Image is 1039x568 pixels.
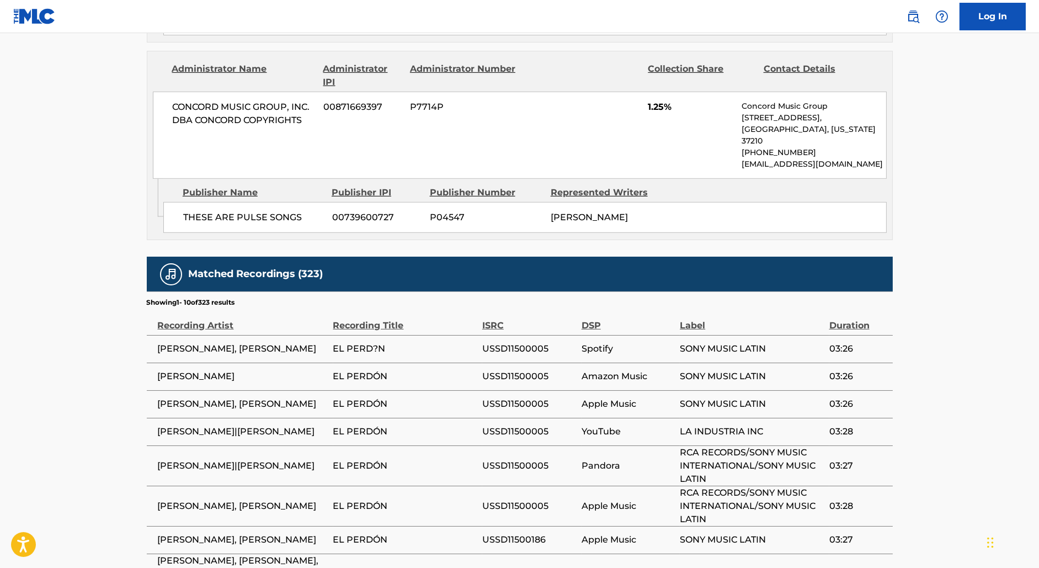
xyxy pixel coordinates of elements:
span: USSD11500005 [482,397,576,411]
span: EL PERDÓN [333,425,477,438]
span: SONY MUSIC LATIN [680,370,823,383]
span: P7714P [410,100,517,114]
span: 03:28 [829,500,887,513]
p: [PHONE_NUMBER] [742,147,886,158]
div: Administrator Number [410,62,517,89]
span: Apple Music [582,500,674,513]
a: Public Search [902,6,924,28]
span: [PERSON_NAME], [PERSON_NAME] [158,500,328,513]
div: Label [680,307,823,332]
div: DSP [582,307,674,332]
span: EL PERDÓN [333,500,477,513]
img: help [935,10,949,23]
span: [PERSON_NAME] [551,212,628,222]
p: Showing 1 - 10 of 323 results [147,298,235,307]
span: [PERSON_NAME] [158,370,328,383]
span: USSD11500005 [482,370,576,383]
div: Publisher Number [430,186,542,199]
span: LA INDUSTRIA INC [680,425,823,438]
p: [GEOGRAPHIC_DATA], [US_STATE] 37210 [742,124,886,147]
div: Collection Share [648,62,755,89]
span: SONY MUSIC LATIN [680,342,823,355]
img: MLC Logo [13,8,56,24]
span: Apple Music [582,533,674,546]
p: Concord Music Group [742,100,886,112]
div: Administrator IPI [323,62,402,89]
span: Pandora [582,459,674,473]
a: Log In [960,3,1026,30]
span: 03:26 [829,397,887,411]
span: Apple Music [582,397,674,411]
div: Contact Details [764,62,871,89]
span: CONCORD MUSIC GROUP, INC. DBA CONCORD COPYRIGHTS [173,100,316,127]
span: EL PERDÓN [333,533,477,546]
span: THESE ARE PULSE SONGS [183,211,324,224]
span: [PERSON_NAME], [PERSON_NAME] [158,397,328,411]
span: USSD11500186 [482,533,576,546]
span: USSD11500005 [482,459,576,473]
span: [PERSON_NAME]|[PERSON_NAME] [158,459,328,473]
span: SONY MUSIC LATIN [680,533,823,546]
iframe: Chat Widget [984,515,1039,568]
span: 03:28 [829,425,887,438]
span: 03:26 [829,342,887,355]
span: SONY MUSIC LATIN [680,397,823,411]
span: Spotify [582,342,674,355]
span: 03:27 [829,459,887,473]
div: Recording Title [333,307,477,332]
p: [STREET_ADDRESS], [742,112,886,124]
span: USSD11500005 [482,425,576,438]
div: Publisher Name [183,186,323,199]
div: Represented Writers [551,186,663,199]
div: Drag [987,526,994,559]
div: Publisher IPI [332,186,422,199]
span: 03:26 [829,370,887,383]
p: [EMAIL_ADDRESS][DOMAIN_NAME] [742,158,886,170]
span: EL PERDÓN [333,397,477,411]
div: Recording Artist [158,307,328,332]
span: 00871669397 [323,100,402,114]
span: 03:27 [829,533,887,546]
div: Duration [829,307,887,332]
span: P04547 [430,211,542,224]
img: search [907,10,920,23]
span: EL PERDÓN [333,459,477,473]
div: Administrator Name [172,62,315,89]
div: ISRC [482,307,576,332]
img: Matched Recordings [164,268,178,281]
span: 00739600727 [332,211,422,224]
span: [PERSON_NAME]|[PERSON_NAME] [158,425,328,438]
span: YouTube [582,425,674,438]
span: RCA RECORDS/SONY MUSIC INTERNATIONAL/SONY MUSIC LATIN [680,446,823,486]
div: Help [931,6,953,28]
span: EL PERD?N [333,342,477,355]
span: 1.25% [648,100,733,114]
span: USSD11500005 [482,500,576,513]
span: RCA RECORDS/SONY MUSIC INTERNATIONAL/SONY MUSIC LATIN [680,486,823,526]
span: Amazon Music [582,370,674,383]
h5: Matched Recordings (323) [189,268,323,280]
span: [PERSON_NAME], [PERSON_NAME] [158,533,328,546]
span: EL PERDÓN [333,370,477,383]
span: USSD11500005 [482,342,576,355]
span: [PERSON_NAME], [PERSON_NAME] [158,342,328,355]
